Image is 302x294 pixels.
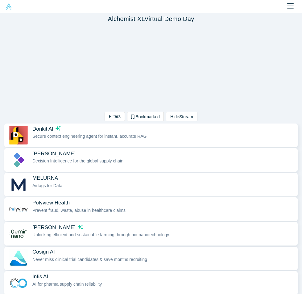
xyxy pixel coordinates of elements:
img: MELURNA's Logo [9,175,28,194]
img: Infis AI's Logo [9,274,28,292]
span: Polyview Health [32,199,70,206]
img: Cosign AI's Logo [9,249,28,268]
svg: dsa ai sparkles [56,126,61,131]
img: Qumir Nano's Logo [9,225,28,243]
span: Airtags for Data [32,183,62,188]
button: Filters [105,112,125,121]
img: Alchemist Vault Logo [6,3,12,10]
span: Cosign AI [32,249,55,255]
img: Donkit AI's Logo [9,126,28,145]
iframe: To enrich screen reader interactions, please activate Accessibility in Grammarly extension settings [76,25,227,110]
span: Never miss clinical trial candidates & save months recruiting [32,257,147,262]
img: Polyview Health's Logo [9,200,28,219]
button: [PERSON_NAME]Decision Intelligence for the global supply chain. [4,149,298,171]
button: Bookmarked [127,112,164,121]
img: Kimaru AI's Logo [9,151,28,169]
span: Decision Intelligence for the global supply chain. [32,158,125,163]
button: Donkit AIdsa ai sparklesSecure context engineering agent for instant, accurate RAG [4,124,298,147]
span: Donkit AI [32,126,53,132]
span: [PERSON_NAME] [32,224,76,231]
span: AI for pharma supply chain reliability [32,282,102,287]
button: MELURNAAirtags for Data [4,173,298,196]
button: Cosign AINever miss clinical trial candidates & save months recruiting [4,247,298,270]
span: Secure context engineering agent for instant, accurate RAG [32,134,147,139]
span: Unlocking efficient and sustainable farming through bio-nanotechnology. [32,232,170,237]
button: Polyview HealthPrevent fraud, waste, abuse in healthcare claims [4,198,298,220]
button: HideStream [166,112,197,121]
span: MELURNA [32,175,58,181]
span: Prevent fraud, waste, abuse in healthcare claims [32,208,126,213]
span: Infis AI [32,273,48,280]
svg: dsa ai sparkles [78,224,83,229]
span: [PERSON_NAME] [32,150,76,157]
button: [PERSON_NAME]dsa ai sparklesUnlocking efficient and sustainable farming through bio-nanotechnology. [4,222,298,245]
